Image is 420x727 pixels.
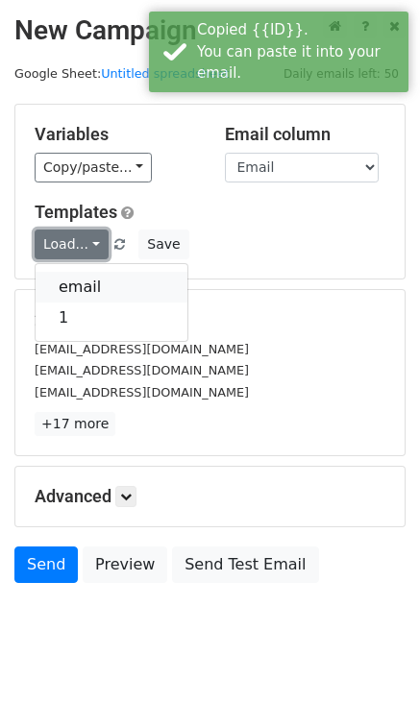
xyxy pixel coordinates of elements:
[324,635,420,727] iframe: Chat Widget
[197,19,401,85] div: Copied {{ID}}. You can paste it into your email.
[138,230,188,259] button: Save
[35,385,249,400] small: [EMAIL_ADDRESS][DOMAIN_NAME]
[35,202,117,222] a: Templates
[83,546,167,583] a: Preview
[324,635,420,727] div: 聊天小组件
[35,412,115,436] a: +17 more
[35,153,152,182] a: Copy/paste...
[101,66,229,81] a: Untitled spreadsheet
[35,309,385,330] h5: 20 Recipients
[225,124,386,145] h5: Email column
[14,546,78,583] a: Send
[35,230,109,259] a: Load...
[35,363,249,377] small: [EMAIL_ADDRESS][DOMAIN_NAME]
[14,14,406,47] h2: New Campaign
[36,303,187,333] a: 1
[35,486,385,507] h5: Advanced
[14,66,230,81] small: Google Sheet:
[35,124,196,145] h5: Variables
[35,342,249,356] small: [EMAIL_ADDRESS][DOMAIN_NAME]
[172,546,318,583] a: Send Test Email
[36,272,187,303] a: email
